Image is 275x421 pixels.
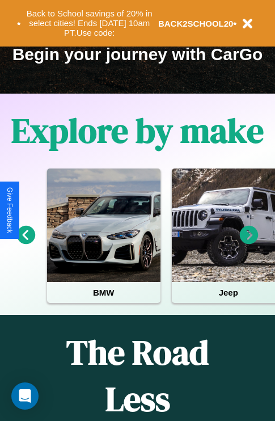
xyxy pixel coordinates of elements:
b: BACK2SCHOOL20 [158,19,234,28]
h1: Explore by make [11,107,264,154]
div: Give Feedback [6,187,14,233]
button: Back to School savings of 20% in select cities! Ends [DATE] 10am PT.Use code: [21,6,158,41]
div: Open Intercom Messenger [11,382,39,410]
h4: BMW [47,282,160,303]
